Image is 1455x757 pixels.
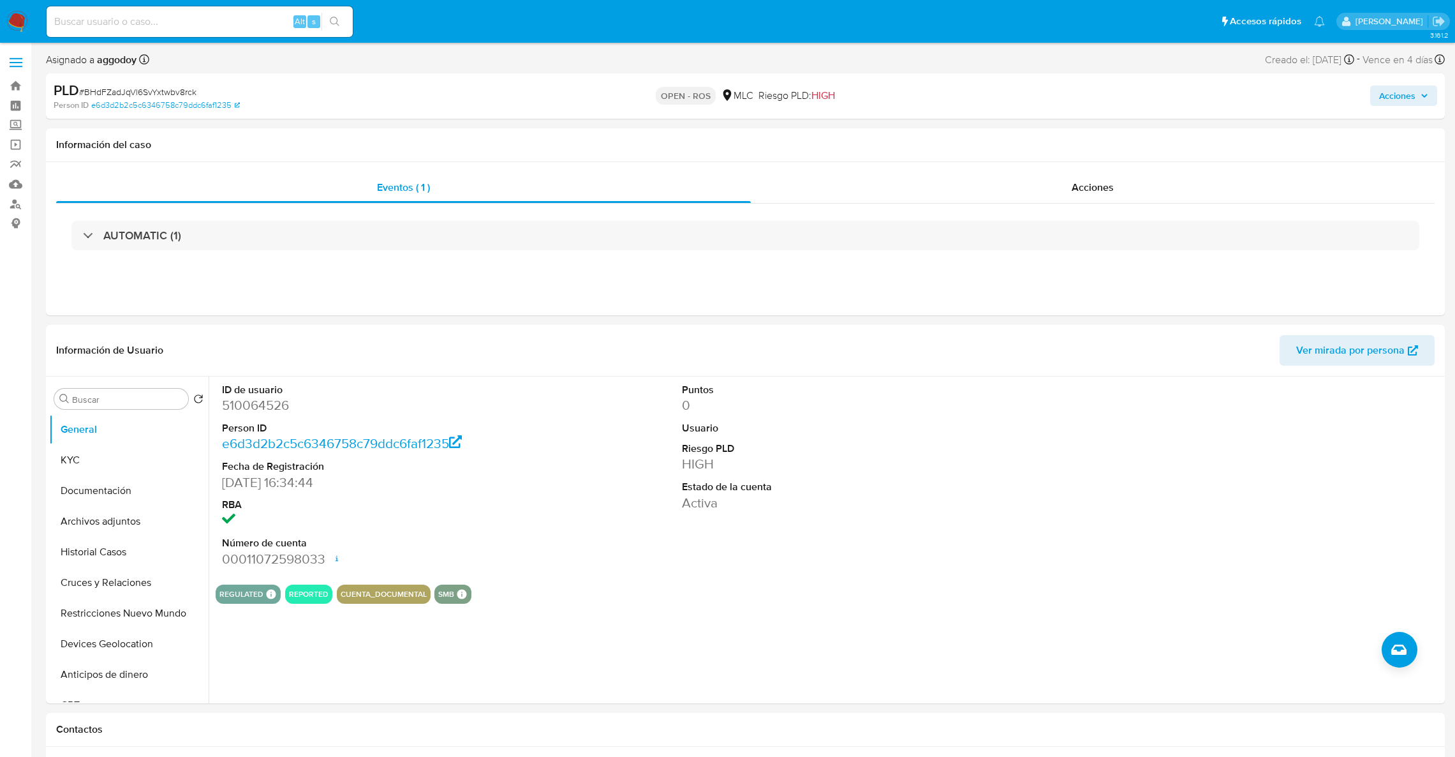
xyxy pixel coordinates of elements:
dt: ID de usuario [222,383,516,397]
button: Cruces y Relaciones [49,567,209,598]
span: s [312,15,316,27]
p: agustina.godoy@mercadolibre.com [1355,15,1428,27]
span: Vence en 4 días [1363,53,1433,67]
dt: Fecha de Registración [222,460,516,474]
a: e6d3d2b2c5c6346758c79ddc6faf1235 [91,100,240,111]
dt: Person ID [222,421,516,435]
button: Anticipos de dinero [49,659,209,690]
span: Accesos rápidos [1230,15,1301,28]
span: Asignado a [46,53,137,67]
button: Volver al orden por defecto [193,394,203,408]
button: CBT [49,690,209,721]
dd: [DATE] 16:34:44 [222,474,516,491]
dd: 0 [682,396,976,414]
button: Historial Casos [49,537,209,567]
span: Alt [295,15,305,27]
a: Notificaciones [1314,16,1325,27]
span: - [1357,51,1360,68]
h1: Información de Usuario [56,344,163,357]
button: Acciones [1370,86,1437,106]
h1: Información del caso [56,139,1435,151]
button: General [49,414,209,445]
dd: 00011072598033 [222,550,516,568]
dt: Usuario [682,421,976,435]
button: Archivos adjuntos [49,506,209,537]
button: Ver mirada por persona [1280,335,1435,366]
input: Buscar [72,394,183,405]
span: Eventos ( 1 ) [377,180,430,195]
b: PLD [54,80,79,100]
dt: Riesgo PLD [682,442,976,456]
button: Buscar [59,394,70,404]
span: Ver mirada por persona [1296,335,1405,366]
div: AUTOMATIC (1) [71,221,1419,250]
span: Acciones [1072,180,1114,195]
button: KYC [49,445,209,476]
dt: RBA [222,498,516,512]
a: Salir [1432,15,1445,28]
a: e6d3d2b2c5c6346758c79ddc6faf1235 [222,434,462,453]
div: Creado el: [DATE] [1265,51,1354,68]
div: MLC [721,89,753,103]
button: search-icon [321,13,348,31]
span: # BHdFZadJqVl6SvYxtwbv8rck [79,86,196,98]
button: Documentación [49,476,209,506]
h1: Contactos [56,723,1435,736]
button: Devices Geolocation [49,629,209,659]
span: Riesgo PLD: [758,89,835,103]
dd: HIGH [682,455,976,473]
dd: 510064526 [222,396,516,414]
button: Restricciones Nuevo Mundo [49,598,209,629]
dd: Activa [682,494,976,512]
input: Buscar usuario o caso... [47,13,353,30]
dt: Estado de la cuenta [682,480,976,494]
b: Person ID [54,100,89,111]
dt: Número de cuenta [222,536,516,550]
h3: AUTOMATIC (1) [103,229,181,243]
p: OPEN - ROS [656,87,716,105]
b: aggodoy [94,52,137,67]
dt: Puntos [682,383,976,397]
span: Acciones [1379,86,1415,106]
span: HIGH [811,88,835,103]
